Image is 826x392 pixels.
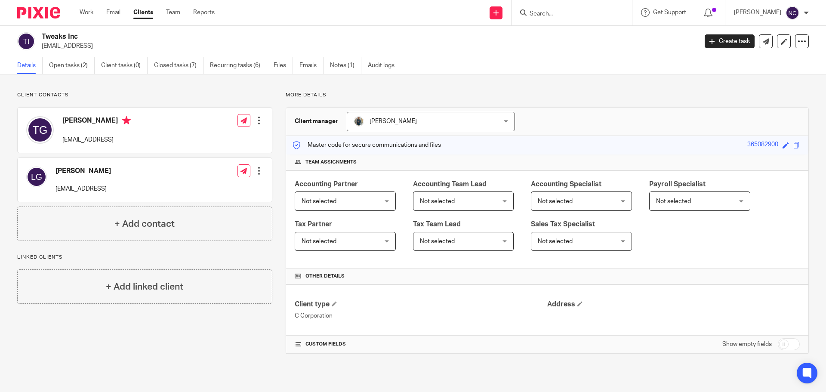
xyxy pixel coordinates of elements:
[531,221,595,228] span: Sales Tax Specialist
[747,140,778,150] div: 365082900
[133,8,153,17] a: Clients
[62,116,131,127] h4: [PERSON_NAME]
[413,221,461,228] span: Tax Team Lead
[370,118,417,124] span: [PERSON_NAME]
[786,6,799,20] img: svg%3E
[299,57,324,74] a: Emails
[293,141,441,149] p: Master code for secure communications and files
[368,57,401,74] a: Audit logs
[55,185,111,193] p: [EMAIL_ADDRESS]
[295,181,358,188] span: Accounting Partner
[722,340,772,349] label: Show empty fields
[529,10,606,18] input: Search
[26,167,47,187] img: svg%3E
[305,273,345,280] span: Other details
[354,116,364,127] img: DSC08415.jpg
[295,312,547,320] p: C Corporation
[17,32,35,50] img: svg%3E
[653,9,686,15] span: Get Support
[305,159,357,166] span: Team assignments
[705,34,755,48] a: Create task
[55,167,111,176] h4: [PERSON_NAME]
[649,181,706,188] span: Payroll Specialist
[62,136,131,144] p: [EMAIL_ADDRESS]
[538,238,573,244] span: Not selected
[295,300,547,309] h4: Client type
[210,57,267,74] a: Recurring tasks (6)
[538,198,573,204] span: Not selected
[295,341,547,348] h4: CUSTOM FIELDS
[302,238,336,244] span: Not selected
[274,57,293,74] a: Files
[154,57,203,74] a: Closed tasks (7)
[656,198,691,204] span: Not selected
[166,8,180,17] a: Team
[193,8,215,17] a: Reports
[17,254,272,261] p: Linked clients
[101,57,148,74] a: Client tasks (0)
[106,280,183,293] h4: + Add linked client
[17,57,43,74] a: Details
[420,198,455,204] span: Not selected
[106,8,120,17] a: Email
[531,181,601,188] span: Accounting Specialist
[734,8,781,17] p: [PERSON_NAME]
[26,116,54,144] img: svg%3E
[295,117,338,126] h3: Client manager
[302,198,336,204] span: Not selected
[330,57,361,74] a: Notes (1)
[49,57,95,74] a: Open tasks (2)
[122,116,131,125] i: Primary
[295,221,332,228] span: Tax Partner
[42,42,692,50] p: [EMAIL_ADDRESS]
[286,92,809,99] p: More details
[17,92,272,99] p: Client contacts
[420,238,455,244] span: Not selected
[413,181,487,188] span: Accounting Team Lead
[114,217,175,231] h4: + Add contact
[80,8,93,17] a: Work
[547,300,800,309] h4: Address
[17,7,60,19] img: Pixie
[42,32,562,41] h2: Tweaks Inc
